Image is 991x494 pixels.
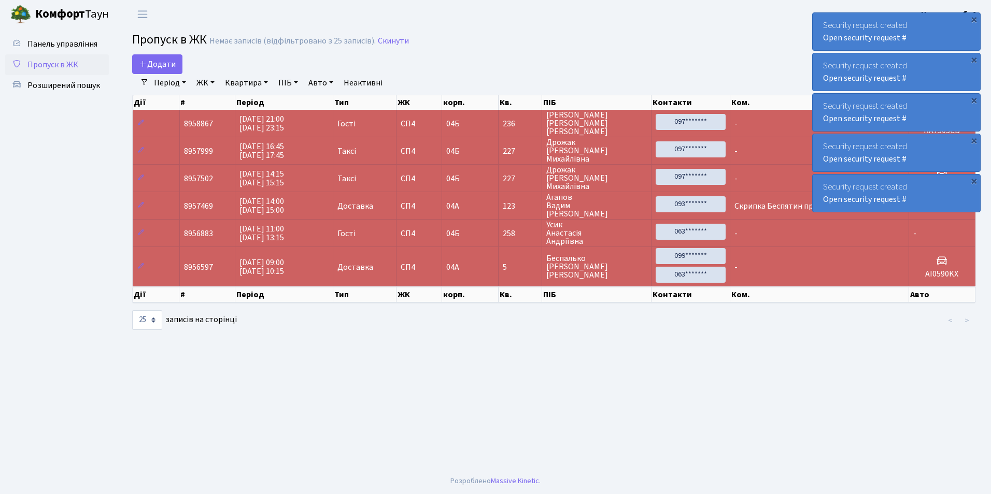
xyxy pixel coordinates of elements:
th: Дії [133,95,179,110]
span: Панель управління [27,38,97,50]
span: [DATE] 14:00 [DATE] 15:00 [239,196,284,216]
div: Security request created [813,175,980,212]
div: Немає записів (відфільтровано з 25 записів). [209,36,376,46]
span: 8958867 [184,118,213,129]
span: Доставка [337,202,373,210]
span: 123 [503,202,537,210]
span: СП4 [401,175,437,183]
span: [DATE] 16:45 [DATE] 17:45 [239,141,284,161]
th: Період [235,95,333,110]
a: Open security request # [823,153,907,165]
a: Open security request # [823,113,907,124]
span: СП4 [401,147,437,155]
div: Security request created [813,53,980,91]
a: Open security request # [823,32,907,43]
img: logo.png [10,4,31,25]
span: - [913,228,916,239]
th: Контакти [652,287,730,302]
th: # [179,95,235,110]
div: Security request created [813,134,980,171]
span: 04Б [446,146,460,157]
span: СП4 [401,202,437,210]
span: 236 [503,120,537,128]
span: Дрожак [PERSON_NAME] Михайлівна [546,138,647,163]
span: 04А [446,261,459,273]
span: Таксі [337,147,356,155]
label: записів на сторінці [132,310,237,330]
th: Контакти [652,95,730,110]
th: Період [235,287,333,302]
b: Консьєрж б. 4. [921,9,979,20]
span: - [734,228,738,239]
th: корп. [442,287,499,302]
a: Розширений пошук [5,75,109,96]
span: [PERSON_NAME] [PERSON_NAME] [PERSON_NAME] [546,111,647,136]
span: СП4 [401,120,437,128]
a: Open security request # [823,194,907,205]
a: ПІБ [274,74,302,92]
th: Тип [333,287,397,302]
a: Неактивні [339,74,387,92]
a: ЖК [192,74,219,92]
span: 227 [503,147,537,155]
a: Панель управління [5,34,109,54]
span: - [734,173,738,184]
th: ПІБ [542,95,652,110]
th: Кв. [499,95,542,110]
span: Таксі [337,175,356,183]
th: Дії [133,287,179,302]
span: 8957469 [184,200,213,212]
span: СП4 [401,229,437,238]
span: 04Б [446,228,460,239]
th: корп. [442,95,499,110]
a: Пропуск в ЖК [5,54,109,75]
a: Скинути [378,36,409,46]
span: [DATE] 11:00 [DATE] 13:15 [239,223,284,243]
span: 04Б [446,173,460,184]
span: Гості [337,229,356,238]
th: Тип [333,95,397,110]
span: СП4 [401,263,437,271]
select: записів на сторінці [132,310,162,330]
a: Консьєрж б. 4. [921,8,979,21]
span: Пропуск в ЖК [27,59,78,70]
th: ЖК [397,287,442,302]
div: × [969,54,979,65]
a: Авто [304,74,337,92]
span: Додати [139,59,176,70]
div: Security request created [813,13,980,50]
span: Дрожак [PERSON_NAME] Михайлівна [546,166,647,191]
span: 8956883 [184,228,213,239]
div: × [969,14,979,24]
span: - [734,118,738,129]
th: Ком. [730,95,909,110]
span: - [734,146,738,157]
th: # [179,287,235,302]
a: Massive Kinetic [491,475,539,486]
h5: AI0590KX [913,269,971,279]
span: Беспалько [PERSON_NAME] [PERSON_NAME] [546,254,647,279]
span: 8957999 [184,146,213,157]
div: × [969,95,979,105]
th: Ком. [730,287,909,302]
div: Розроблено . [450,475,541,487]
span: 8957502 [184,173,213,184]
a: Період [150,74,190,92]
span: [DATE] 09:00 [DATE] 10:15 [239,257,284,277]
a: Open security request # [823,72,907,84]
span: Скрипка Беспятин пропустити [734,200,848,212]
span: Таун [35,6,109,23]
span: 8956597 [184,261,213,273]
span: [DATE] 14:15 [DATE] 15:15 [239,168,284,188]
div: × [969,176,979,186]
span: Агапов Вадим [PERSON_NAME] [546,193,647,218]
a: Додати [132,54,182,74]
a: Квартира [221,74,272,92]
th: ПІБ [542,287,652,302]
span: Гості [337,120,356,128]
span: Пропуск в ЖК [132,31,207,49]
button: Переключити навігацію [130,6,155,23]
b: Комфорт [35,6,85,22]
span: [DATE] 21:00 [DATE] 23:15 [239,113,284,134]
span: Розширений пошук [27,80,100,91]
